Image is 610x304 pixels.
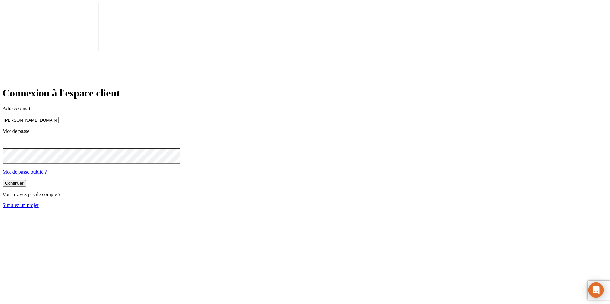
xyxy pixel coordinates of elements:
[5,181,24,186] div: Continuer
[3,106,607,112] p: Adresse email
[3,129,607,134] p: Mot de passe
[588,282,604,298] div: Ouvrir le Messenger Intercom
[3,169,47,175] a: Mot de passe oublié ?
[3,180,26,187] button: Continuer
[3,192,607,197] p: Vous n'avez pas de compte ?
[3,87,607,99] h1: Connexion à l'espace client
[3,202,39,208] a: Simulez un projet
